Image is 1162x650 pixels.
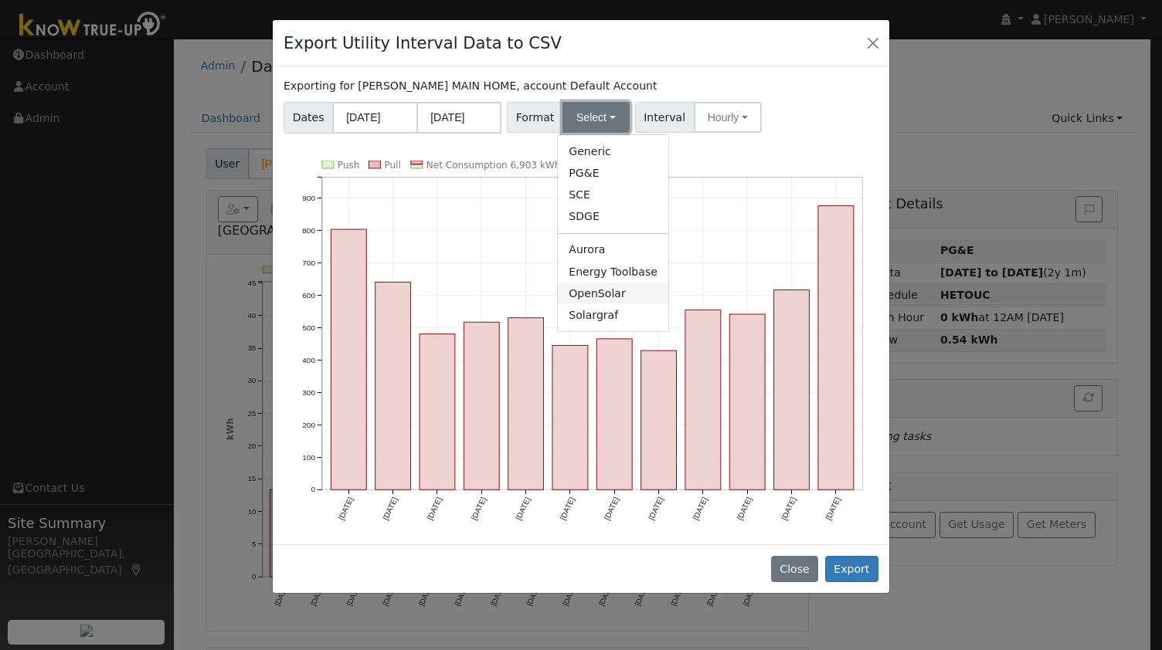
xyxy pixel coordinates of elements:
[382,496,399,521] text: [DATE]
[302,388,315,397] text: 300
[311,486,315,494] text: 0
[603,496,620,521] text: [DATE]
[694,102,762,133] button: Hourly
[558,185,668,206] a: SCE
[426,496,443,521] text: [DATE]
[736,496,753,521] text: [DATE]
[819,205,855,489] rect: onclick=""
[647,496,665,521] text: [DATE]
[558,140,668,162] a: Generic
[331,229,367,490] rect: onclick=""
[558,261,668,283] a: Energy Toolbase
[862,32,884,53] button: Close
[824,496,842,521] text: [DATE]
[284,102,333,134] span: Dates
[302,453,315,462] text: 100
[730,314,766,489] rect: onclick=""
[558,206,668,228] a: SDGE
[385,160,401,171] text: Pull
[508,318,544,490] rect: onclick=""
[515,496,532,521] text: [DATE]
[420,334,455,490] rect: onclick=""
[558,283,668,304] a: OpenSolar
[691,496,709,521] text: [DATE]
[552,345,588,489] rect: onclick=""
[774,289,810,489] rect: onclick=""
[825,556,878,582] button: Export
[302,356,315,364] text: 400
[558,239,668,261] a: Aurora
[426,160,561,171] text: Net Consumption 6,903 kWh
[635,102,695,133] span: Interval
[338,160,360,171] text: Push
[558,162,668,184] a: PG&E
[771,556,818,582] button: Close
[302,323,315,332] text: 500
[337,496,355,521] text: [DATE]
[558,304,668,326] a: Solargraf
[375,282,411,489] rect: onclick=""
[302,291,315,300] text: 600
[284,78,657,94] label: Exporting for [PERSON_NAME] MAIN HOME, account Default Account
[780,496,798,521] text: [DATE]
[597,339,633,490] rect: onclick=""
[302,194,315,202] text: 900
[302,259,315,267] text: 700
[302,421,315,429] text: 200
[284,31,562,56] h4: Export Utility Interval Data to CSV
[685,310,721,489] rect: onclick=""
[470,496,488,521] text: [DATE]
[302,226,315,235] text: 800
[562,102,630,133] button: Select
[507,102,563,133] span: Format
[641,350,677,489] rect: onclick=""
[464,322,500,489] rect: onclick=""
[559,496,576,521] text: [DATE]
